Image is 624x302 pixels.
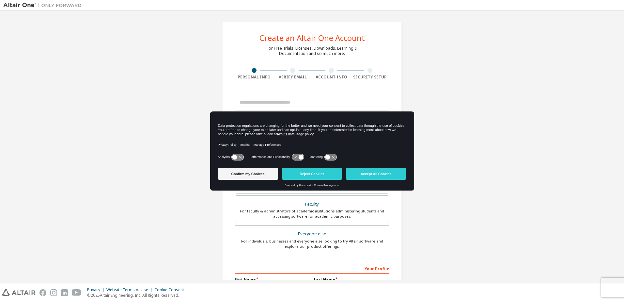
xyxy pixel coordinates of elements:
[50,289,57,296] img: instagram.svg
[87,293,188,298] p: © 2025 Altair Engineering, Inc. All Rights Reserved.
[87,287,106,293] div: Privacy
[239,229,385,239] div: Everyone else
[235,75,273,80] div: Personal Info
[314,277,389,282] label: Last Name
[273,75,312,80] div: Verify Email
[235,277,310,282] label: First Name
[154,287,188,293] div: Cookie Consent
[267,46,357,56] div: For Free Trials, Licenses, Downloads, Learning & Documentation and so much more.
[312,75,351,80] div: Account Info
[61,289,68,296] img: linkedin.svg
[239,239,385,249] div: For individuals, businesses and everyone else looking to try Altair software and explore our prod...
[351,75,390,80] div: Security Setup
[2,289,36,296] img: altair_logo.svg
[39,289,46,296] img: facebook.svg
[235,263,389,274] div: Your Profile
[72,289,81,296] img: youtube.svg
[259,34,365,42] div: Create an Altair One Account
[239,200,385,209] div: Faculty
[106,287,154,293] div: Website Terms of Use
[3,2,85,8] img: Altair One
[239,209,385,219] div: For faculty & administrators of academic institutions administering students and accessing softwa...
